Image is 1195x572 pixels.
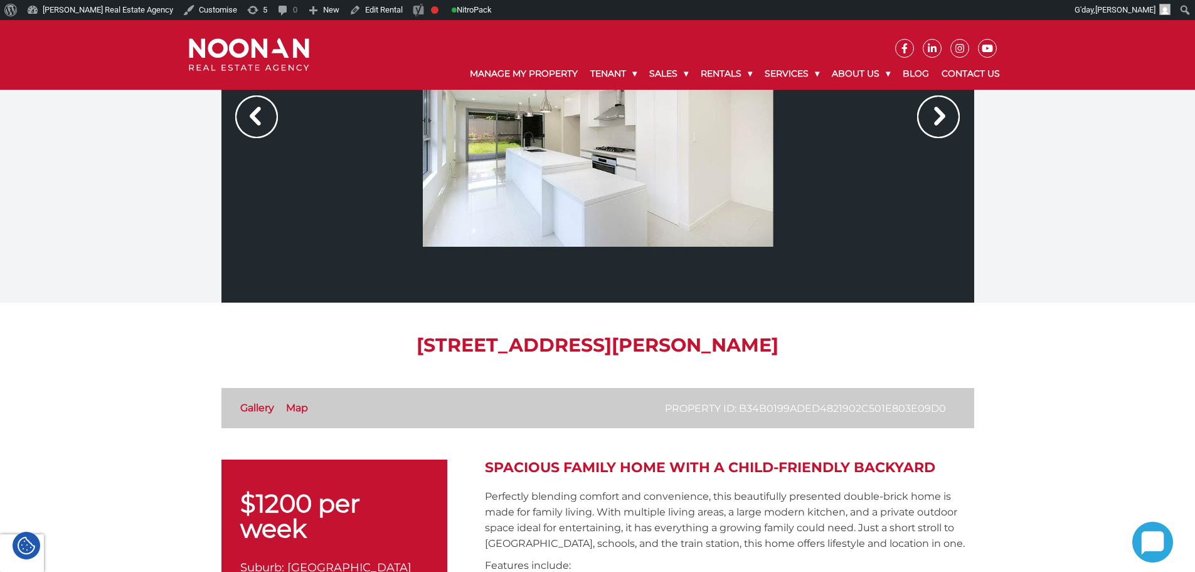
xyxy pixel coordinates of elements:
img: Arrow slider [235,95,278,138]
img: Noonan Real Estate Agency [189,38,309,72]
p: Property ID: b34b0199aded4821902c501e803e09d0 [665,401,946,416]
a: Tenant [584,58,643,90]
a: Manage My Property [464,58,584,90]
h2: Spacious Family Home with a Child-Friendly Backyard [485,460,974,476]
div: Focus keyphrase not set [431,6,438,14]
a: Contact Us [935,58,1006,90]
a: Services [758,58,826,90]
span: [PERSON_NAME] [1095,5,1155,14]
img: Arrow slider [917,95,960,138]
a: Rentals [694,58,758,90]
div: Cookie Settings [13,532,40,559]
p: $1200 per week [240,491,428,541]
a: Map [286,402,308,414]
a: Blog [896,58,935,90]
h1: [STREET_ADDRESS][PERSON_NAME] [221,334,974,357]
a: Sales [643,58,694,90]
a: About Us [826,58,896,90]
p: Perfectly blending comfort and convenience, this beautifully presented double-brick home is made ... [485,488,974,551]
a: Gallery [240,402,274,414]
